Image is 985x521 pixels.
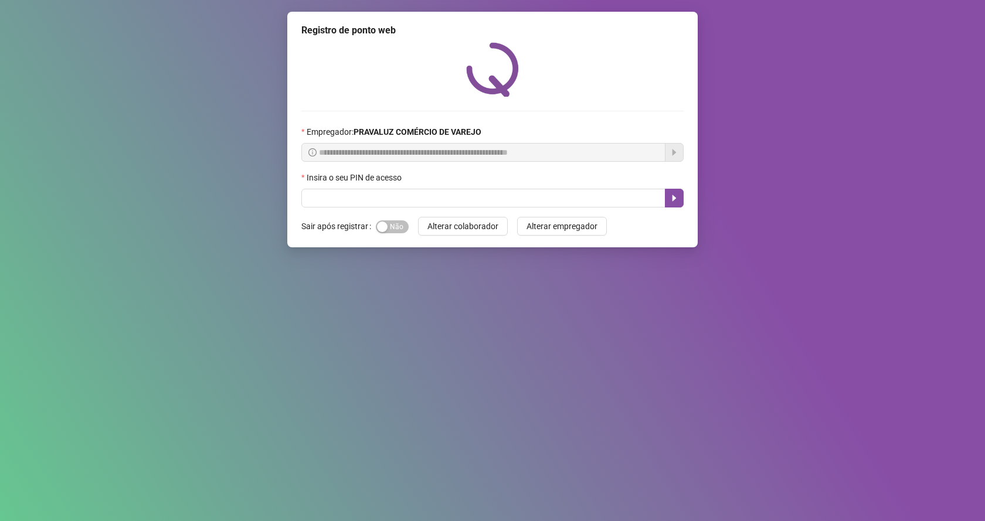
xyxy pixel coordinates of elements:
img: QRPoint [466,42,519,97]
span: Alterar empregador [527,220,597,233]
span: caret-right [670,193,679,203]
div: Registro de ponto web [301,23,684,38]
strong: PRAVALUZ COMÉRCIO DE VAREJO [354,127,481,137]
span: Empregador : [307,125,481,138]
span: Alterar colaborador [427,220,498,233]
button: Alterar empregador [517,217,607,236]
button: Alterar colaborador [418,217,508,236]
label: Insira o seu PIN de acesso [301,171,409,184]
label: Sair após registrar [301,217,376,236]
span: info-circle [308,148,317,156]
